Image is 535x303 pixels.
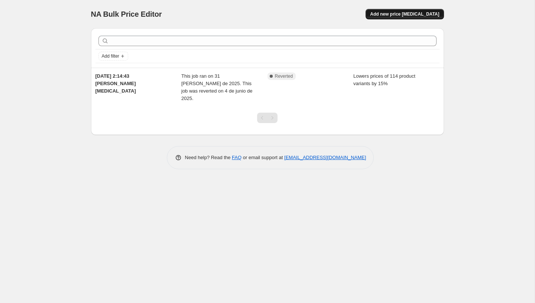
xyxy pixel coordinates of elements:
a: [EMAIL_ADDRESS][DOMAIN_NAME] [284,155,366,160]
nav: Pagination [257,113,278,123]
span: Reverted [275,73,293,79]
span: or email support at [241,155,284,160]
button: Add new price [MEDICAL_DATA] [366,9,444,19]
span: [DATE] 2:14:43 [PERSON_NAME] [MEDICAL_DATA] [95,73,136,94]
a: FAQ [232,155,241,160]
span: Need help? Read the [185,155,232,160]
span: Add new price [MEDICAL_DATA] [370,11,439,17]
button: Add filter [98,52,128,61]
span: Add filter [102,53,119,59]
span: NA Bulk Price Editor [91,10,162,18]
span: Lowers prices of 114 product variants by 15% [353,73,415,86]
span: This job ran on 31 [PERSON_NAME] de 2025. This job was reverted on 4 de junio de 2025. [181,73,253,101]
